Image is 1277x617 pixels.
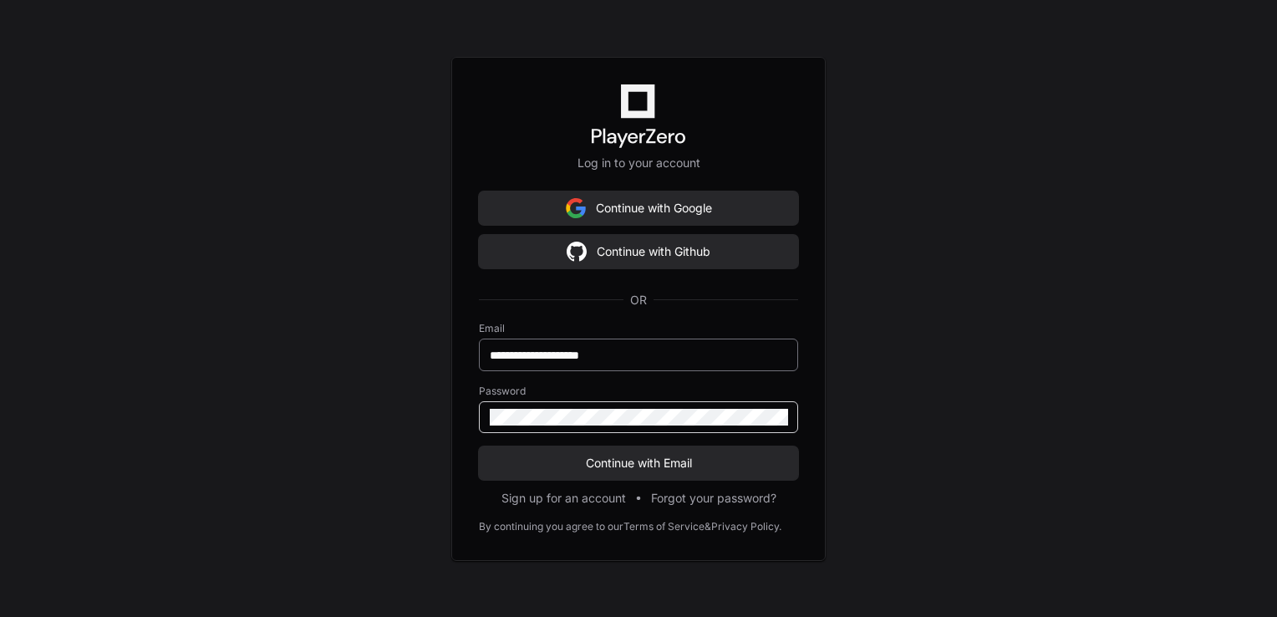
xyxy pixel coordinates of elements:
[651,490,776,507] button: Forgot your password?
[479,385,798,398] label: Password
[567,235,587,268] img: Sign in with google
[479,446,798,480] button: Continue with Email
[479,191,798,225] button: Continue with Google
[623,520,705,533] a: Terms of Service
[623,292,654,308] span: OR
[501,490,626,507] button: Sign up for an account
[479,322,798,335] label: Email
[705,520,711,533] div: &
[479,520,623,533] div: By continuing you agree to our
[479,455,798,472] span: Continue with Email
[479,155,798,171] p: Log in to your account
[566,191,586,225] img: Sign in with google
[479,235,798,268] button: Continue with Github
[711,520,781,533] a: Privacy Policy.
